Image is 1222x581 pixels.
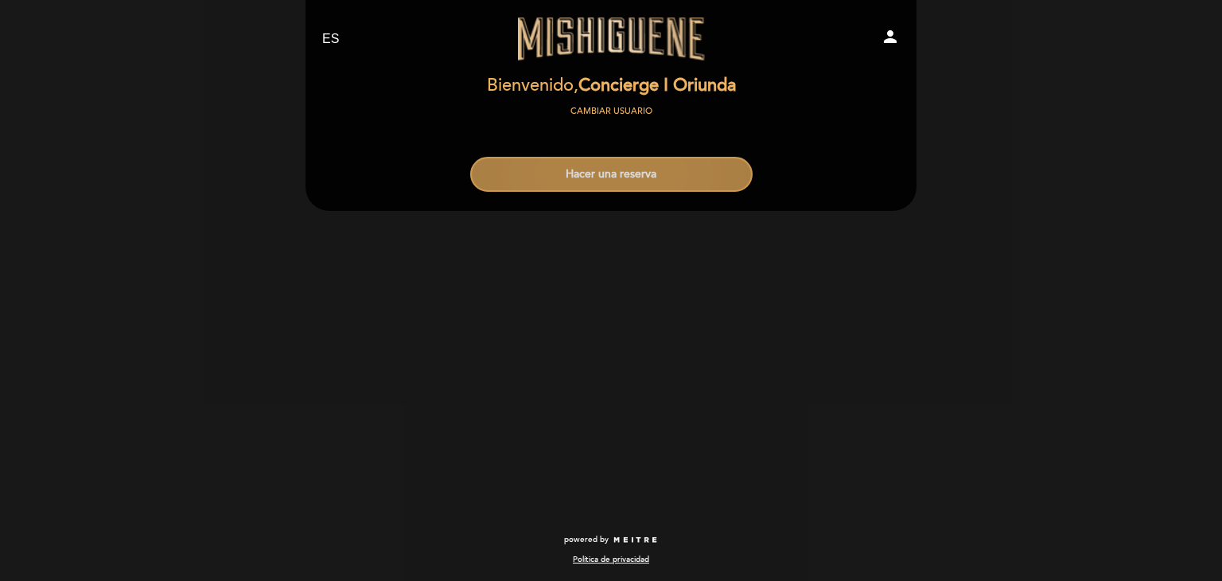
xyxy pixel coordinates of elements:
[578,75,736,96] span: Concierge I Oriunda
[487,76,736,96] h2: Bienvenido,
[573,554,649,565] a: Política de privacidad
[881,27,900,52] button: person
[564,534,609,545] span: powered by
[881,27,900,46] i: person
[566,104,657,119] button: Cambiar usuario
[470,157,753,192] button: Hacer una reserva
[613,536,658,544] img: MEITRE
[512,18,710,61] a: Mishiguene
[564,534,658,545] a: powered by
